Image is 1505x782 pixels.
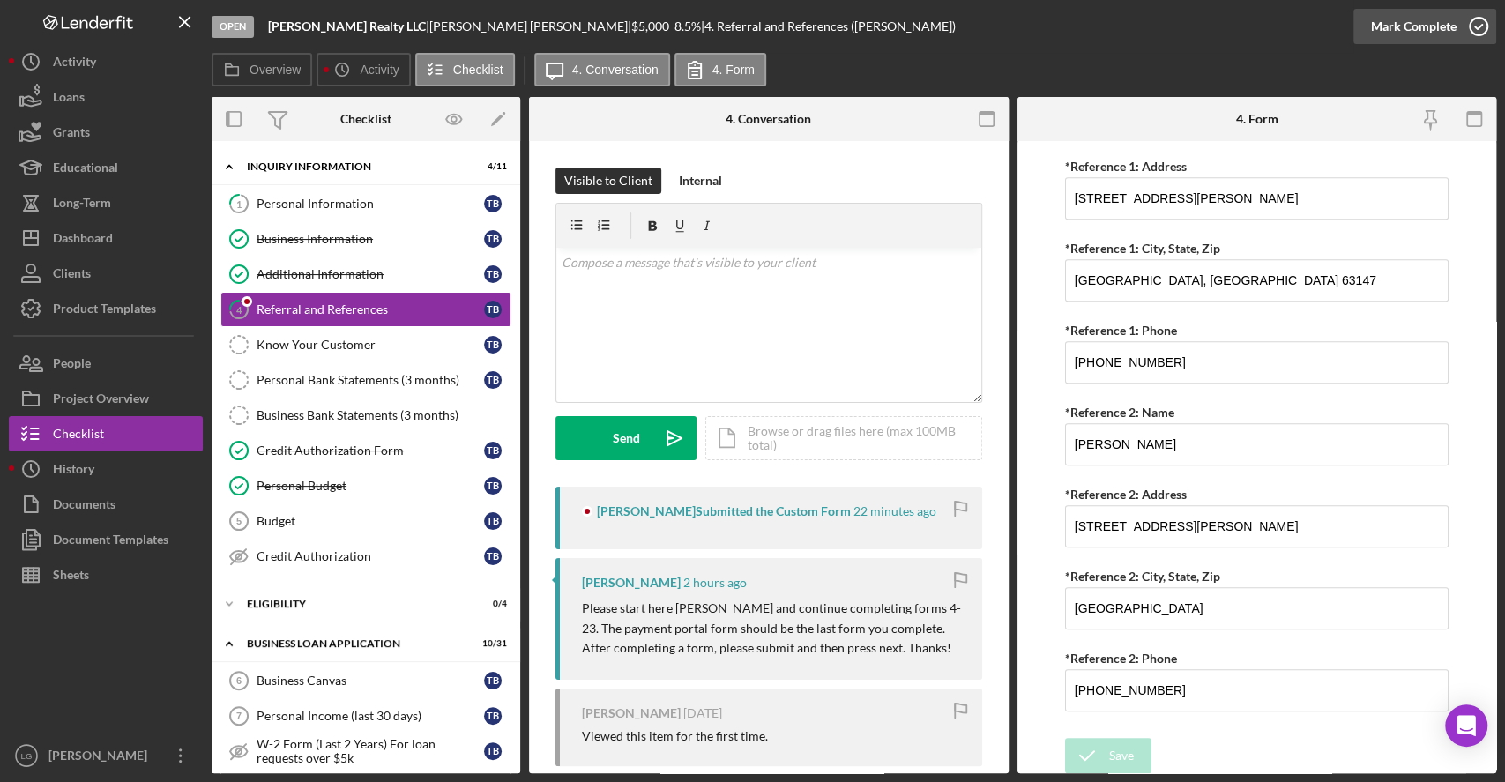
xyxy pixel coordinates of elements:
button: Checklist [415,53,515,86]
a: Document Templates [9,522,203,557]
div: Long-Term [53,185,111,225]
label: *Reference 2: Phone [1065,651,1177,666]
a: 1Personal InformationTB [220,186,511,221]
time: 2025-09-17 20:57 [853,504,936,518]
div: Personal Budget [257,479,484,493]
div: Send [613,416,640,460]
a: Personal Bank Statements (3 months)TB [220,362,511,398]
div: Mark Complete [1371,9,1457,44]
a: Business InformationTB [220,221,511,257]
div: Project Overview [53,381,149,421]
label: *Reference 2: Address [1065,487,1187,502]
label: *Reference 1: City, State, Zip [1065,241,1220,256]
div: 8.5 % [674,19,701,34]
button: Mark Complete [1353,9,1496,44]
div: 4. Conversation [726,112,811,126]
div: Personal Income (last 30 days) [257,709,484,723]
div: Personal Information [257,197,484,211]
div: Referral and References [257,302,484,317]
div: Grants [53,115,90,154]
div: Viewed this item for the first time. [582,729,768,743]
div: Dashboard [53,220,113,260]
div: Documents [53,487,115,526]
button: Educational [9,150,203,185]
a: Know Your CustomerTB [220,327,511,362]
time: 2025-09-17 19:28 [683,576,747,590]
tspan: 1 [236,197,242,209]
div: Checklist [340,112,391,126]
label: *Reference 1: Phone [1065,323,1177,338]
div: W-2 Form (Last 2 Years) For loan requests over $5k [257,737,484,765]
label: Activity [360,63,399,77]
div: [PERSON_NAME] [44,738,159,778]
a: Activity [9,44,203,79]
b: [PERSON_NAME] Realty LLC [268,19,426,34]
a: W-2 Form (Last 2 Years) For loan requests over $5kTB [220,734,511,769]
tspan: 5 [236,516,242,526]
button: Checklist [9,416,203,451]
div: T B [484,672,502,689]
div: T B [484,195,502,212]
div: Clients [53,256,91,295]
div: Credit Authorization [257,549,484,563]
div: 4. Form [1235,112,1278,126]
div: Business Information [257,232,484,246]
div: INQUIRY INFORMATION [247,161,463,172]
tspan: 4 [236,303,242,315]
div: Save [1109,738,1134,773]
button: People [9,346,203,381]
div: Document Templates [53,522,168,562]
div: Business Canvas [257,674,484,688]
div: [PERSON_NAME] Submitted the Custom Form [597,504,851,518]
a: Sheets [9,557,203,592]
div: T B [484,742,502,760]
div: Open Intercom Messenger [1445,704,1487,747]
a: 7Personal Income (last 30 days)TB [220,698,511,734]
a: Product Templates [9,291,203,326]
div: Visible to Client [564,168,652,194]
div: T B [484,301,502,318]
button: 4. Form [674,53,766,86]
button: Dashboard [9,220,203,256]
a: 6Business CanvasTB [220,663,511,698]
div: T B [484,707,502,725]
tspan: 7 [236,711,242,721]
div: Checklist [53,416,104,456]
button: Grants [9,115,203,150]
div: Activity [53,44,96,84]
div: Additional Information [257,267,484,281]
div: T B [484,230,502,248]
div: T B [484,265,502,283]
a: Business Bank Statements (3 months) [220,398,511,433]
label: 4. Conversation [572,63,659,77]
div: T B [484,477,502,495]
div: Loans [53,79,85,119]
button: LG[PERSON_NAME] [9,738,203,773]
button: Project Overview [9,381,203,416]
button: Loans [9,79,203,115]
div: T B [484,512,502,530]
a: Additional InformationTB [220,257,511,292]
div: Personal Bank Statements (3 months) [257,373,484,387]
button: Documents [9,487,203,522]
a: Credit Authorization FormTB [220,433,511,468]
div: 10 / 31 [475,638,507,649]
div: 4 / 11 [475,161,507,172]
a: History [9,451,203,487]
div: | [268,19,429,34]
button: Visible to Client [555,168,661,194]
text: LG [21,751,33,761]
button: Activity [317,53,410,86]
div: 0 / 4 [475,599,507,609]
a: 4Referral and ReferencesTB [220,292,511,327]
div: Product Templates [53,291,156,331]
div: ELIGIBILITY [247,599,463,609]
a: Personal BudgetTB [220,468,511,503]
a: Long-Term [9,185,203,220]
